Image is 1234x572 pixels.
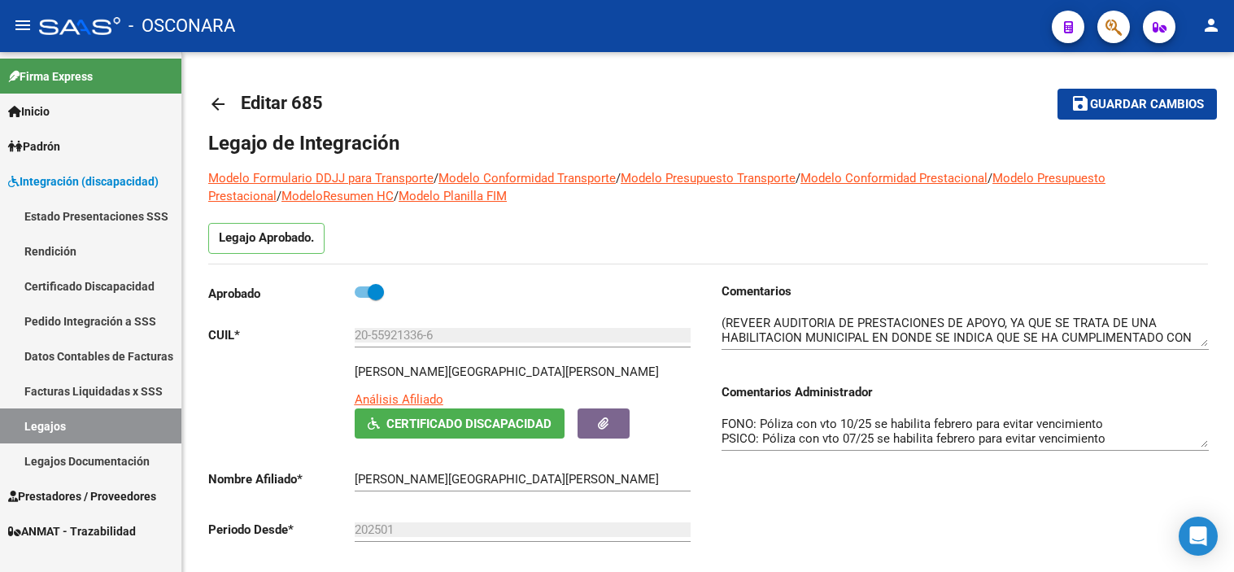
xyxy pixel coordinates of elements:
span: ANMAT - Trazabilidad [8,522,136,540]
span: Integración (discapacidad) [8,172,159,190]
p: [PERSON_NAME][GEOGRAPHIC_DATA][PERSON_NAME] [355,363,659,381]
span: Firma Express [8,68,93,85]
h3: Comentarios Administrador [722,383,1209,401]
span: Certificado Discapacidad [386,417,552,431]
mat-icon: person [1201,15,1221,35]
button: Guardar cambios [1057,89,1217,119]
a: ModeloResumen HC [281,189,394,203]
button: Certificado Discapacidad [355,408,565,439]
h1: Legajo de Integración [208,130,1208,156]
div: Open Intercom Messenger [1179,517,1218,556]
p: CUIL [208,326,355,344]
span: - OSCONARA [129,8,235,44]
span: Editar 685 [241,93,323,113]
span: Inicio [8,103,50,120]
span: Guardar cambios [1090,98,1204,112]
a: Modelo Planilla FIM [399,189,507,203]
a: Modelo Formulario DDJJ para Transporte [208,171,434,186]
mat-icon: menu [13,15,33,35]
p: Periodo Desde [208,521,355,539]
span: Prestadores / Proveedores [8,487,156,505]
mat-icon: arrow_back [208,94,228,114]
a: Modelo Presupuesto Transporte [621,171,796,186]
p: Nombre Afiliado [208,470,355,488]
a: Modelo Conformidad Prestacional [800,171,988,186]
h3: Comentarios [722,282,1209,300]
p: Legajo Aprobado. [208,223,325,254]
span: Padrón [8,138,60,155]
mat-icon: save [1070,94,1090,113]
a: Modelo Conformidad Transporte [438,171,616,186]
span: Análisis Afiliado [355,392,443,407]
p: Aprobado [208,285,355,303]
